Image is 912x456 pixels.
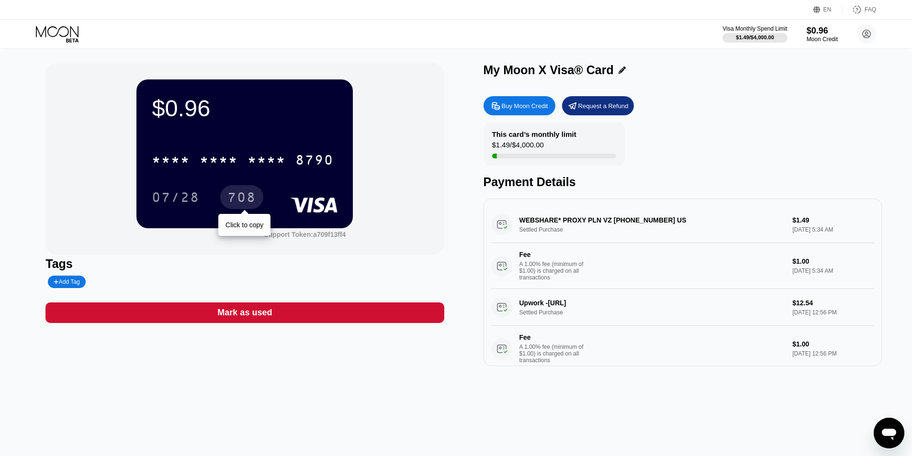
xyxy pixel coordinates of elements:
div: Payment Details [484,175,882,189]
div: EN [813,5,843,14]
div: Request a Refund [578,102,629,110]
div: This card’s monthly limit [492,130,576,138]
div: FAQ [865,6,876,13]
div: 8790 [295,154,334,169]
div: Tags [45,257,444,271]
div: 07/28 [145,185,207,209]
div: A 1.00% fee (minimum of $1.00) is charged on all transactions [519,344,591,364]
div: Request a Refund [562,96,634,115]
div: Support Token: a709f13ff4 [264,231,346,238]
div: Mark as used [45,302,444,323]
div: Support Token:a709f13ff4 [264,231,346,238]
div: Visa Monthly Spend Limit [722,25,787,32]
div: $0.96Moon Credit [807,26,838,43]
div: Add Tag [54,278,79,285]
div: Visa Monthly Spend Limit$1.49/$4,000.00 [722,25,787,43]
div: Buy Moon Credit [484,96,555,115]
div: $1.00 [792,340,874,348]
div: 708 [227,191,256,206]
iframe: Button to launch messaging window [874,418,904,448]
div: $1.49 / $4,000.00 [492,141,544,154]
div: Fee [519,251,586,258]
div: 07/28 [152,191,200,206]
div: [DATE] 5:34 AM [792,267,874,274]
div: Fee [519,334,586,341]
div: Add Tag [48,276,85,288]
div: $1.49 / $4,000.00 [736,34,774,40]
div: 708 [220,185,263,209]
div: Mark as used [217,307,272,318]
div: Moon Credit [807,36,838,43]
div: $1.00 [792,257,874,265]
div: $0.96 [807,26,838,36]
div: Click to copy [225,221,263,229]
div: My Moon X Visa® Card [484,63,614,77]
div: $0.96 [152,95,338,122]
div: [DATE] 12:56 PM [792,350,874,357]
div: FeeA 1.00% fee (minimum of $1.00) is charged on all transactions$1.00[DATE] 5:34 AM [491,243,874,289]
div: EN [823,6,832,13]
div: A 1.00% fee (minimum of $1.00) is charged on all transactions [519,261,591,281]
div: Buy Moon Credit [502,102,548,110]
div: FAQ [843,5,876,14]
div: FeeA 1.00% fee (minimum of $1.00) is charged on all transactions$1.00[DATE] 12:56 PM [491,326,874,372]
